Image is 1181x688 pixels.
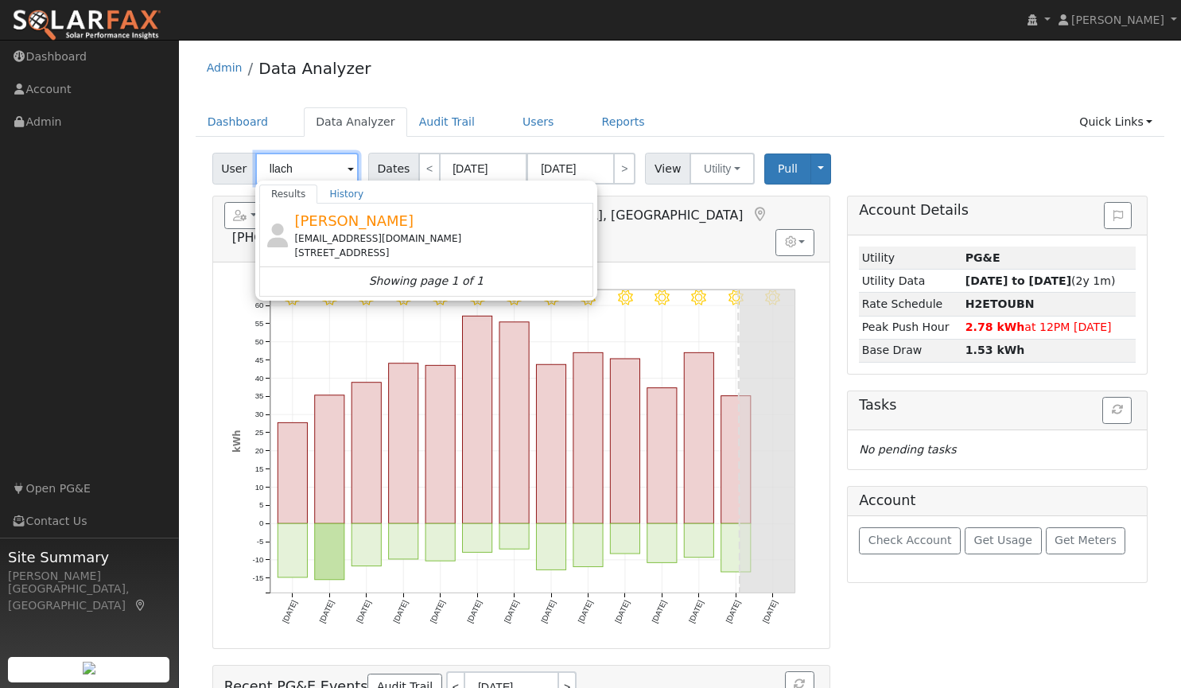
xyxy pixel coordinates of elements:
[962,316,1136,339] td: at 12PM [DATE]
[1046,527,1126,554] button: Get Meters
[859,527,961,554] button: Check Account
[418,153,441,185] a: <
[655,290,670,305] i: 8/14 - Clear
[369,273,484,290] i: Showing page 1 of 1
[618,290,633,305] i: 8/13 - Clear
[499,523,529,549] rect: onclick=""
[610,523,639,554] rect: onclick=""
[859,293,962,316] td: Rate Schedule
[511,107,566,137] a: Users
[613,599,631,624] text: [DATE]
[259,185,318,204] a: Results
[257,537,264,546] text: -5
[1055,534,1117,546] span: Get Meters
[294,246,589,260] div: [STREET_ADDRESS]
[259,519,263,527] text: 0
[255,153,359,185] input: Select a User
[684,352,713,523] rect: onclick=""
[462,316,491,523] rect: onclick=""
[231,430,242,453] text: kWh
[317,185,375,204] a: History
[965,321,1025,333] strong: 2.78 kWh
[134,599,148,612] a: Map
[207,61,243,74] a: Admin
[690,153,755,185] button: Utility
[304,107,407,137] a: Data Analyzer
[724,599,742,624] text: [DATE]
[252,573,263,582] text: -15
[728,290,744,305] i: 8/16 - Clear
[281,599,299,624] text: [DATE]
[258,59,371,78] a: Data Analyzer
[391,599,410,624] text: [DATE]
[684,523,713,558] rect: onclick=""
[462,523,491,552] rect: onclick=""
[425,365,455,523] rect: onclick=""
[502,599,520,624] text: [DATE]
[407,107,487,137] a: Audit Trail
[429,599,447,624] text: [DATE]
[1102,397,1132,424] button: Refresh
[8,546,170,568] span: Site Summary
[859,202,1136,219] h5: Account Details
[859,492,915,508] h5: Account
[212,153,256,185] span: User
[1067,107,1164,137] a: Quick Links
[1071,14,1164,26] span: [PERSON_NAME]
[252,555,263,564] text: -10
[859,270,962,293] td: Utility Data
[613,153,635,185] a: >
[761,599,779,624] text: [DATE]
[196,107,281,137] a: Dashboard
[232,230,348,245] span: [PHONE_NUMBER]
[965,274,1071,287] strong: [DATE] to [DATE]
[254,483,263,492] text: 10
[965,297,1035,310] strong: C
[254,337,263,346] text: 50
[974,534,1032,546] span: Get Usage
[647,388,677,524] rect: onclick=""
[254,356,263,364] text: 45
[12,9,161,42] img: SolarFax
[254,301,263,309] text: 60
[317,599,336,624] text: [DATE]
[539,599,557,624] text: [DATE]
[859,443,956,456] i: No pending tasks
[8,568,170,585] div: [PERSON_NAME]
[778,162,798,175] span: Pull
[315,395,344,523] rect: onclick=""
[645,153,690,185] span: View
[465,599,484,624] text: [DATE]
[868,534,952,546] span: Check Account
[254,319,263,328] text: 55
[573,352,603,523] rect: onclick=""
[692,290,707,305] i: 8/15 - Clear
[859,339,962,362] td: Base Draw
[278,422,307,523] rect: onclick=""
[721,396,751,524] rect: onclick=""
[859,316,962,339] td: Peak Push Hour
[355,599,373,624] text: [DATE]
[254,391,263,400] text: 35
[254,464,263,473] text: 15
[8,581,170,614] div: [GEOGRAPHIC_DATA], [GEOGRAPHIC_DATA]
[965,527,1042,554] button: Get Usage
[687,599,705,624] text: [DATE]
[859,397,1136,414] h5: Tasks
[573,523,603,566] rect: onclick=""
[425,523,455,561] rect: onclick=""
[352,523,381,566] rect: onclick=""
[647,523,677,562] rect: onclick=""
[471,208,744,223] span: [GEOGRAPHIC_DATA], [GEOGRAPHIC_DATA]
[764,154,811,185] button: Pull
[315,523,344,580] rect: onclick=""
[536,364,565,523] rect: onclick=""
[83,662,95,674] img: retrieve
[751,207,768,223] a: Map
[388,523,418,559] rect: onclick=""
[610,359,639,523] rect: onclick=""
[650,599,668,624] text: [DATE]
[965,274,1116,287] span: (2y 1m)
[859,247,962,270] td: Utility
[278,523,307,577] rect: onclick=""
